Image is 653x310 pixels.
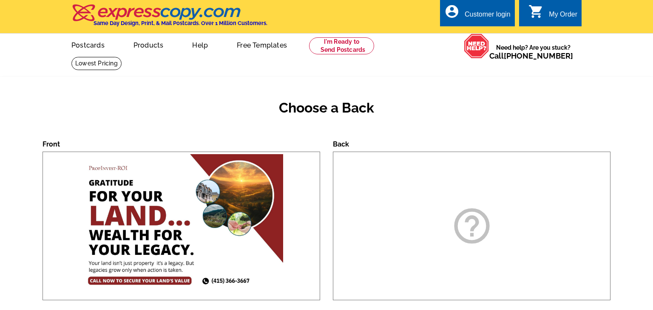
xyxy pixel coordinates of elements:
i: shopping_cart [528,4,544,19]
h2: Choose a Back [43,100,610,116]
div: My Order [549,11,577,23]
a: Free Templates [223,34,301,54]
span: Call [489,51,573,60]
a: [PHONE_NUMBER] [504,51,573,60]
a: account_circle Customer login [444,9,511,20]
label: Back [333,140,349,148]
a: Same Day Design, Print, & Mail Postcards. Over 1 Million Customers. [71,10,267,26]
a: shopping_cart My Order [528,9,577,20]
h4: Same Day Design, Print, & Mail Postcards. Over 1 Million Customers. [94,20,267,26]
a: Help [179,34,221,54]
i: help_outline [451,205,493,247]
img: large-thumb.jpg [77,152,285,300]
a: Products [120,34,177,54]
a: Postcards [58,34,118,54]
img: help [464,34,489,59]
i: account_circle [444,4,460,19]
div: Customer login [465,11,511,23]
span: Need help? Are you stuck? [489,43,577,60]
label: Front [43,140,60,148]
